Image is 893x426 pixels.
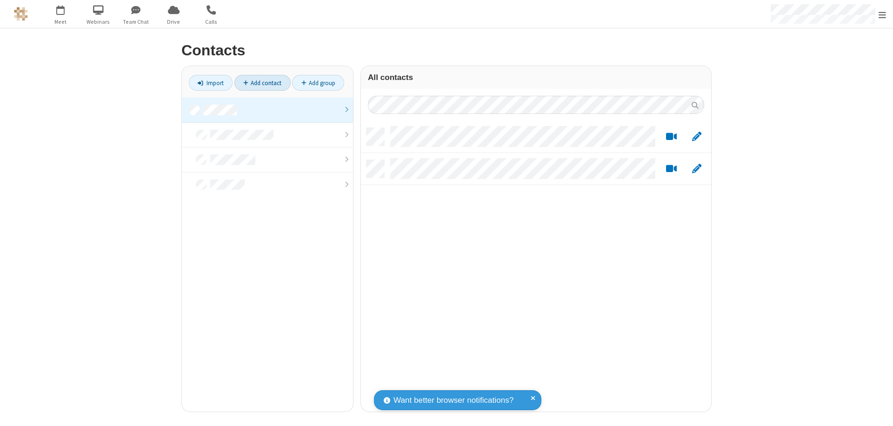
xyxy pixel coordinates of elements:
h2: Contacts [181,42,712,59]
span: Want better browser notifications? [393,394,513,406]
button: Start a video meeting [662,131,680,143]
div: grid [361,121,711,412]
span: Meet [43,18,78,26]
span: Webinars [81,18,116,26]
button: Edit [687,163,706,175]
span: Team Chat [119,18,153,26]
span: Drive [156,18,191,26]
a: Import [189,75,233,91]
button: Start a video meeting [662,163,680,175]
a: Add group [292,75,344,91]
span: Calls [194,18,229,26]
img: QA Selenium DO NOT DELETE OR CHANGE [14,7,28,21]
button: Edit [687,131,706,143]
a: Add contact [234,75,291,91]
h3: All contacts [368,73,704,82]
